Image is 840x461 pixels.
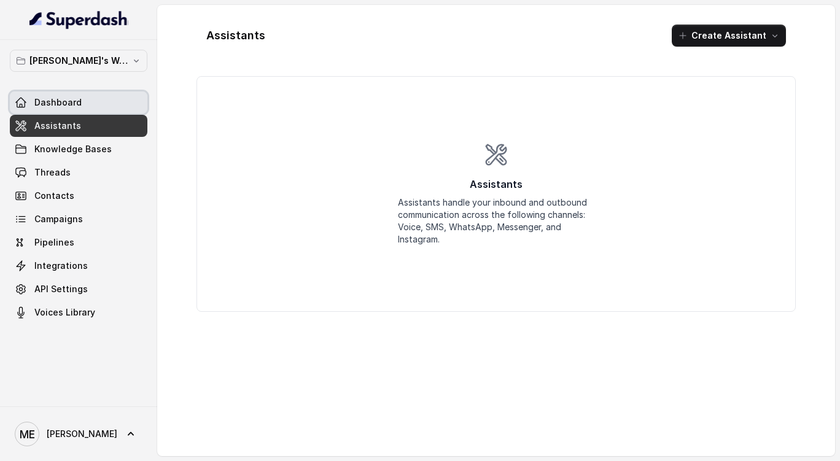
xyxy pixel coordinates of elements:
span: Threads [34,166,71,179]
p: Assistants [470,177,523,192]
a: Dashboard [10,91,147,114]
a: Campaigns [10,208,147,230]
span: Integrations [34,260,88,272]
a: Contacts [10,185,147,207]
div: Assistants handle your inbound and outbound communication across the following channels: Voice, S... [398,196,594,246]
a: API Settings [10,278,147,300]
text: ME [20,428,35,441]
span: Pipelines [34,236,74,249]
img: light.svg [29,10,128,29]
span: Assistants [34,120,81,132]
button: Create Assistant [672,25,786,47]
a: Integrations [10,255,147,277]
span: [PERSON_NAME] [47,428,117,440]
button: [PERSON_NAME]'s Workspace [10,50,147,72]
p: [PERSON_NAME]'s Workspace [29,53,128,68]
span: Voices Library [34,306,95,319]
span: Contacts [34,190,74,202]
a: Assistants [10,115,147,137]
a: Pipelines [10,231,147,254]
span: API Settings [34,283,88,295]
span: Campaigns [34,213,83,225]
span: Dashboard [34,96,82,109]
span: Knowledge Bases [34,143,112,155]
a: Knowledge Bases [10,138,147,160]
h1: Assistants [206,26,265,45]
a: [PERSON_NAME] [10,417,147,451]
a: Voices Library [10,301,147,323]
a: Threads [10,161,147,184]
